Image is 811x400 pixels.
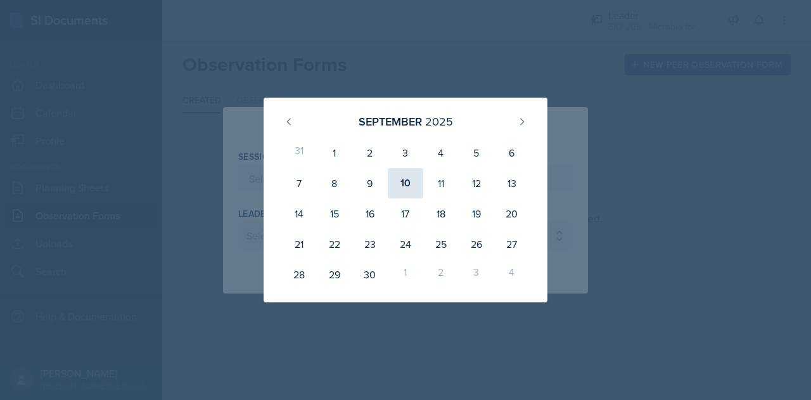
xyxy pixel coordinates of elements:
[423,229,459,259] div: 25
[352,259,388,290] div: 30
[388,168,423,198] div: 10
[281,168,317,198] div: 7
[494,198,530,229] div: 20
[388,198,423,229] div: 17
[281,198,317,229] div: 14
[423,138,459,168] div: 4
[388,138,423,168] div: 3
[317,138,352,168] div: 1
[281,229,317,259] div: 21
[281,138,317,168] div: 31
[352,168,388,198] div: 9
[388,229,423,259] div: 24
[494,229,530,259] div: 27
[317,168,352,198] div: 8
[423,168,459,198] div: 11
[494,259,530,290] div: 4
[459,198,494,229] div: 19
[459,259,494,290] div: 3
[352,138,388,168] div: 2
[317,198,352,229] div: 15
[317,229,352,259] div: 22
[352,198,388,229] div: 16
[494,168,530,198] div: 13
[317,259,352,290] div: 29
[423,259,459,290] div: 2
[423,198,459,229] div: 18
[459,168,494,198] div: 12
[459,229,494,259] div: 26
[459,138,494,168] div: 5
[425,113,453,130] div: 2025
[359,113,422,130] div: September
[352,229,388,259] div: 23
[388,259,423,290] div: 1
[494,138,530,168] div: 6
[281,259,317,290] div: 28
